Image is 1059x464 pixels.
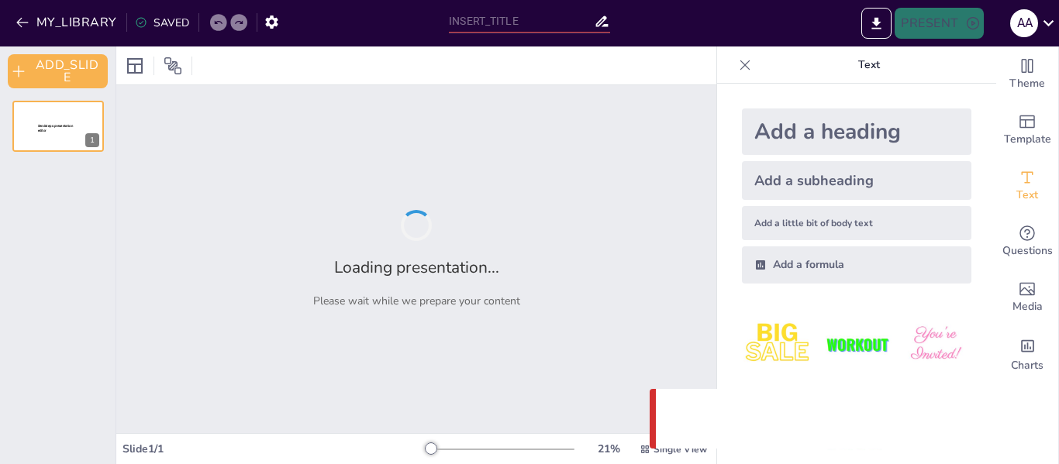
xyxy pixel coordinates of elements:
[895,8,983,39] button: PRESENT
[742,246,971,284] div: Add a formula
[85,133,99,147] div: 1
[742,206,971,240] div: Add a little bit of body text
[996,46,1058,102] div: Change the overall theme
[1002,242,1053,259] span: Questions
[996,102,1058,158] div: Add ready made slides
[742,161,971,200] div: Add a subheading
[334,256,499,278] h2: Loading presentation...
[820,308,892,380] img: 2.jpeg
[996,270,1058,325] div: Add images, graphics, shapes or video
[899,308,971,380] img: 3.jpeg
[8,54,108,88] button: ADD_SLIDE
[164,57,182,75] span: Position
[12,101,104,152] div: 1
[861,8,892,39] button: EXPORT_TO_POWERPOINT
[590,442,627,456] div: 21 %
[122,53,147,78] div: Layout
[38,124,73,132] span: Sendsteps presentation editor
[699,410,997,428] p: Something went wrong with the request. (CORS)
[1009,75,1045,92] span: Theme
[742,108,971,155] div: Add a heading
[996,214,1058,270] div: Get real-time input from your audience
[1010,8,1038,39] button: A A
[122,442,426,456] div: Slide 1 / 1
[1012,298,1043,315] span: Media
[996,381,1058,437] div: Add a table
[449,10,594,33] input: INSERT_TITLE
[742,308,814,380] img: 1.jpeg
[1016,187,1038,204] span: Text
[996,325,1058,381] div: Add charts and graphs
[1010,9,1038,37] div: A A
[313,294,520,308] p: Please wait while we prepare your content
[1011,357,1043,374] span: Charts
[12,10,123,35] button: MY_LIBRARY
[1004,131,1051,148] span: Template
[996,158,1058,214] div: Add text boxes
[757,46,981,84] p: Text
[135,15,189,30] div: SAVED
